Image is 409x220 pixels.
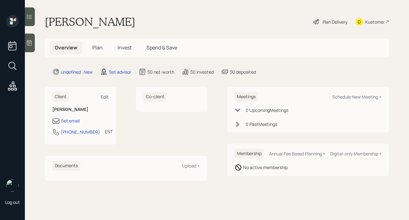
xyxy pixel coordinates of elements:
div: Schedule New Meeting + [332,94,382,100]
h6: [PERSON_NAME] [52,107,109,112]
div: Upload + [182,163,200,169]
div: Digital-only Membership + [330,151,382,157]
span: Invest [118,44,132,51]
span: Plan [92,44,103,51]
div: Plan Delivery [323,19,347,25]
div: $0 deposited [230,69,256,75]
div: $0 net-worth [147,69,174,75]
div: $0 invested [190,69,214,75]
div: Set email [61,117,80,124]
h6: Documents [52,161,80,171]
span: Spend & Save [146,44,177,51]
div: EST [105,128,113,135]
h6: Membership [235,149,264,159]
div: 0 Past Meeting s [246,121,277,127]
h1: [PERSON_NAME] [45,15,135,29]
div: Kustomer [365,19,385,25]
div: [PHONE_NUMBER] [61,129,100,135]
div: Log out [5,199,20,205]
div: undefined · New [61,69,93,75]
div: Edit [101,94,109,100]
div: Annual Fee Based Planning + [269,151,325,157]
h6: Client [52,92,69,102]
div: 0 Upcoming Meeting s [246,107,288,113]
h6: Co-client [143,92,167,102]
div: No active membership [243,164,288,171]
span: Overview [55,44,77,51]
img: robby-grisanti-headshot.png [6,179,19,192]
div: Set advisor [109,69,131,75]
h6: Meetings [235,92,258,102]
